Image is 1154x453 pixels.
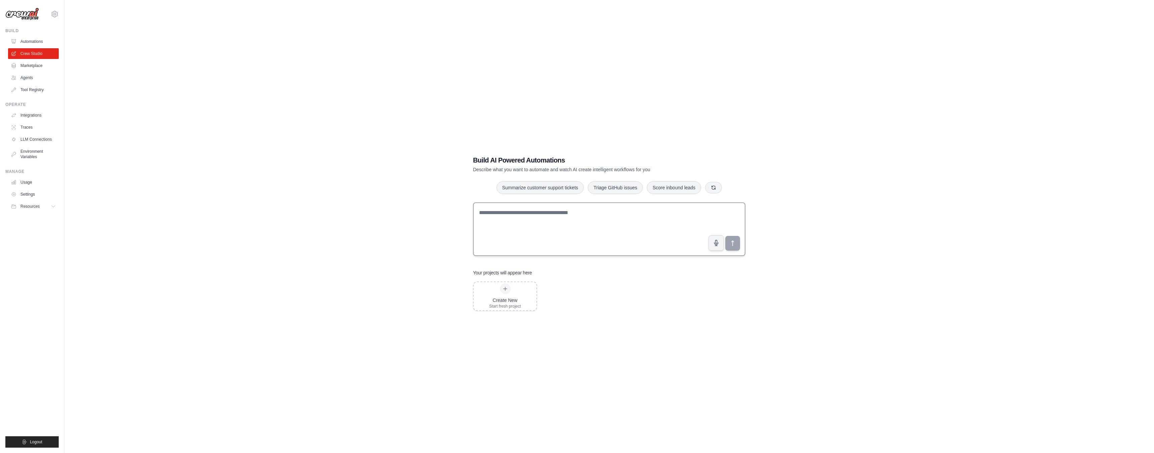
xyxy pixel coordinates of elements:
[647,181,701,194] button: Score inbound leads
[473,269,532,276] h3: Your projects will appear here
[8,48,59,59] a: Crew Studio
[5,28,59,34] div: Build
[8,36,59,47] a: Automations
[8,134,59,145] a: LLM Connections
[1120,421,1154,453] iframe: Chat Widget
[8,122,59,133] a: Traces
[8,177,59,188] a: Usage
[709,235,724,251] button: Click to speak your automation idea
[5,8,39,20] img: Logo
[8,201,59,212] button: Resources
[8,189,59,200] a: Settings
[5,436,59,448] button: Logout
[473,166,698,173] p: Describe what you want to automate and watch AI create intelligent workflows for you
[5,102,59,107] div: Operate
[489,304,521,309] div: Start fresh project
[8,72,59,83] a: Agents
[473,155,698,165] h1: Build AI Powered Automations
[8,60,59,71] a: Marketplace
[8,84,59,95] a: Tool Registry
[20,204,40,209] span: Resources
[8,110,59,121] a: Integrations
[588,181,643,194] button: Triage GitHub issues
[496,181,584,194] button: Summarize customer support tickets
[705,182,722,193] button: Get new suggestions
[5,169,59,174] div: Manage
[8,146,59,162] a: Environment Variables
[30,439,42,445] span: Logout
[489,297,521,304] div: Create New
